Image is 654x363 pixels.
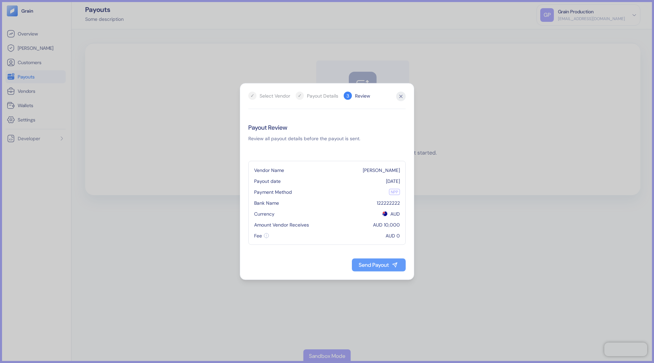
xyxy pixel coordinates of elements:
div: Send Payout [359,262,389,268]
div: ✓ [248,92,256,100]
span: Payout Review [248,123,287,132]
span: AUD 10,000 [373,222,400,228]
div: Select Vendor [260,92,290,99]
span: Bank Name [254,200,279,206]
div: Review [355,92,370,99]
span: [PERSON_NAME] [363,167,400,173]
span: AUD 0 [386,232,400,239]
div: 3 [344,92,352,100]
span: [DATE] [386,178,400,184]
span: Payment Method [254,189,292,195]
span: Payout date [254,178,281,185]
div: ✓ [296,92,304,100]
span: Fee [254,232,262,239]
span: Review all payout details before the payout is sent. [248,135,360,142]
span: AUD [390,210,400,217]
span: Amount Vendor Receives [254,221,309,228]
span: Vendor Name [254,167,284,174]
div: Payout Details [307,92,338,99]
div: NPP [389,189,400,195]
button: Send Payout [352,259,406,272]
span: 122222222 [377,200,400,206]
span: Currency [254,210,275,217]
